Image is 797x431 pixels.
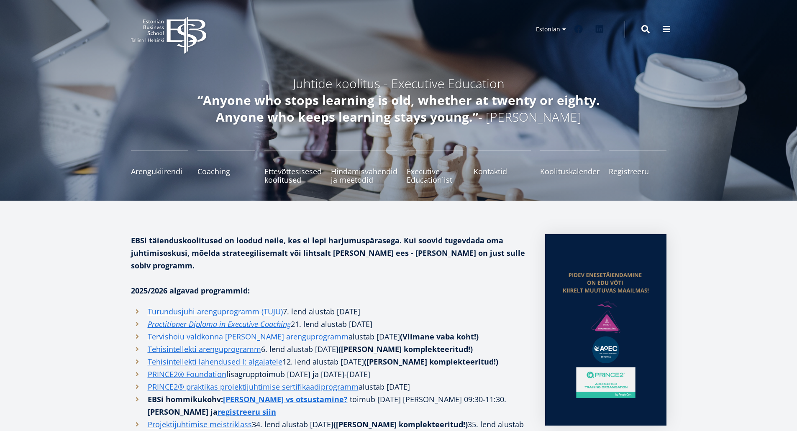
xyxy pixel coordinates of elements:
li: 12. lend alustab [DATE] [131,355,528,368]
span: Registreeru [609,167,666,176]
span: lisagrupp [226,369,259,379]
a: registreeru siin [218,405,276,418]
em: Practitioner Diploma in Executive Coaching [148,319,291,329]
strong: [PERSON_NAME] ja [148,407,276,417]
strong: EBSi hommikukohv: [148,394,350,404]
li: alustab [DATE] [131,330,528,343]
a: Executive Education´ist [407,150,464,184]
strong: 2025/2026 algavad programmid: [131,286,250,296]
em: “Anyone who stops learning is old, whether at twenty or eighty. Anyone who keeps learning stays y... [197,92,600,125]
i: 21 [291,319,299,329]
li: toimub [DATE] [PERSON_NAME] 09:30-11:30. [131,393,528,418]
a: Projektijuhtimise meistriklass [148,418,252,431]
a: Turundusjuhi arenguprogramm (TUJU) [148,305,283,318]
a: Hindamisvahendid ja meetodid [331,150,397,184]
a: Koolituskalender [540,150,600,184]
li: 6. lend alustab [DATE] [131,343,528,355]
span: Arengukiirendi [131,167,189,176]
strong: EBSi täienduskoolitused on loodud neile, kes ei lepi harjumuspärasega. Kui soovid tugevdada oma j... [131,235,525,270]
a: Tervishoiu valdkonna [PERSON_NAME] arenguprogramm [148,330,349,343]
a: Facebook [570,21,587,38]
span: Koolituskalender [540,167,600,176]
a: Practitioner Diploma in Executive Coaching [148,318,291,330]
li: alustab [DATE] [131,380,528,393]
a: Coaching [197,150,255,184]
a: Tehisintellekti arenguprogramm [148,343,261,355]
a: Ettevõttesisesed koolitused [264,150,322,184]
span: Kontaktid [474,167,531,176]
h5: - [PERSON_NAME] [177,92,620,125]
strong: ([PERSON_NAME] komplekteeritud!) [364,357,498,367]
a: Arengukiirendi [131,150,189,184]
li: 7. lend alustab [DATE] [131,305,528,318]
strong: ([PERSON_NAME] komplekteeritud!) [333,419,468,429]
a: PRINCE2® praktikas projektijuhtimise sertifikaadiprogramm [148,380,359,393]
a: Tehisintellekti lahendused I: algajatele [148,355,282,368]
li: toimub [DATE] ja [DATE]-[DATE] [131,368,528,380]
a: Kontaktid [474,150,531,184]
li: . lend alustab [DATE] [131,318,528,330]
h5: Juhtide koolitus - Executive Education [177,75,620,92]
span: Hindamisvahendid ja meetodid [331,167,397,184]
a: PRINCE2® Foundation [148,368,226,380]
span: Ettevõttesisesed koolitused [264,167,322,184]
strong: ([PERSON_NAME] komplekteeritud!) [338,344,473,354]
strong: (Viimane vaba koht!) [400,332,479,342]
span: Coaching [197,167,255,176]
a: Linkedin [591,21,608,38]
a: [PERSON_NAME] vs otsustamine? [223,393,348,405]
a: Registreeru [609,150,666,184]
span: Executive Education´ist [407,167,464,184]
